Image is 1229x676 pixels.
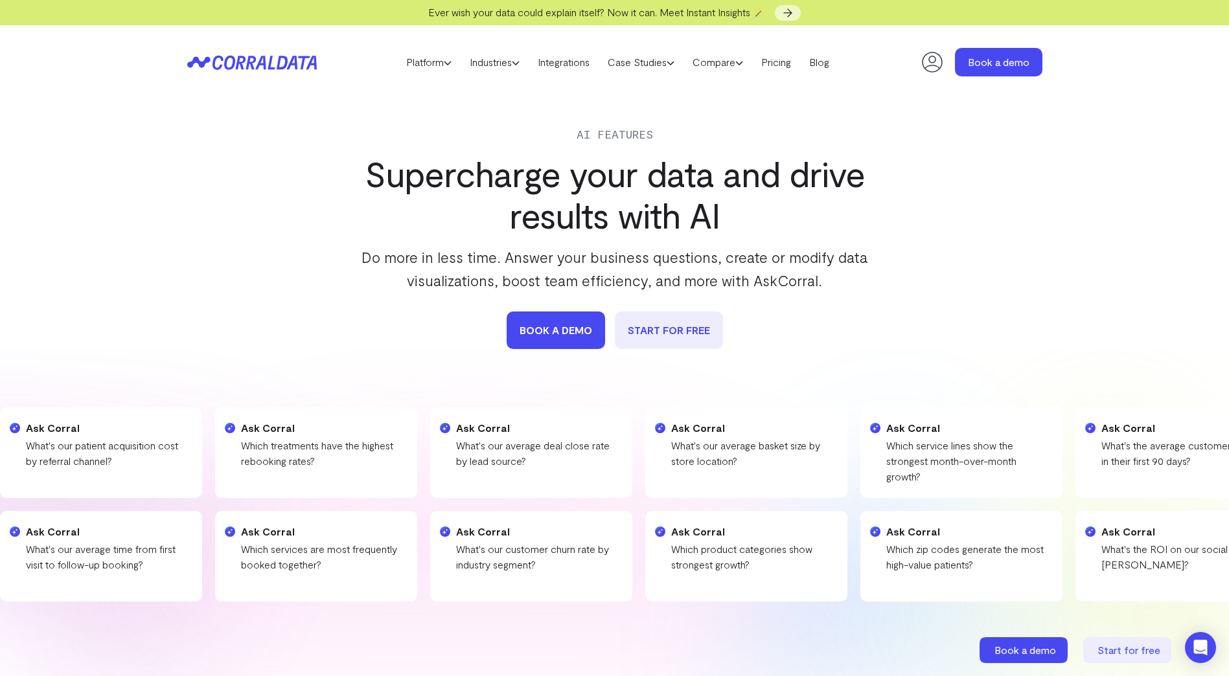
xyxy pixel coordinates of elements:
[470,524,633,539] h4: Ask Corral
[683,52,752,72] a: Compare
[955,48,1042,76] a: Book a demo
[800,52,838,72] a: Blog
[900,541,1063,572] p: How do referral patterns vary by location?
[25,420,189,436] h4: Ask Corral
[1097,644,1160,656] span: Start for free
[350,153,879,236] h1: Supercharge your data and drive results with AI
[455,420,619,436] h4: Ask Corral
[886,438,1049,484] p: Which service lines show the strongest month-over-month growth?
[1083,637,1174,663] a: Start for free
[25,438,189,469] p: What's our patient acquisition cost by referral channel?
[40,524,203,539] h4: Ask Corral
[255,524,418,539] h4: Ask Corral
[350,245,879,292] p: Do more in less time. Answer your business questions, create or modify data visualizations, boost...
[397,52,461,72] a: Platform
[461,52,529,72] a: Industries
[240,438,404,469] p: Which treatments have the highest rebooking rates?
[685,541,848,572] p: What's our inventory turnover rate by category?
[40,541,203,572] p: What's our customer acquisition cost trend over time?
[1185,632,1216,663] div: Open Intercom Messenger
[886,420,1049,436] h4: Ask Corral
[900,524,1063,539] h4: Ask Corral
[615,311,723,349] a: START FOR FREE
[428,6,766,18] span: Ever wish your data could explain itself? Now it can. Meet Instant Insights 🪄
[470,541,633,572] p: What's our sales cycle duration by product type?
[994,644,1056,656] span: Book a demo
[671,438,834,469] p: What's our average basket size by store location?
[255,541,418,572] p: Which treatment packages drive highest revenue?
[240,420,404,436] h4: Ask Corral
[350,125,879,143] div: AI Features
[599,52,683,72] a: Case Studies
[455,438,619,469] p: What's our average deal close rate by lead source?
[980,637,1070,663] a: Book a demo
[529,52,599,72] a: Integrations
[752,52,800,72] a: Pricing
[507,311,605,349] a: book a demo
[685,524,848,539] h4: Ask Corral
[671,420,834,436] h4: Ask Corral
